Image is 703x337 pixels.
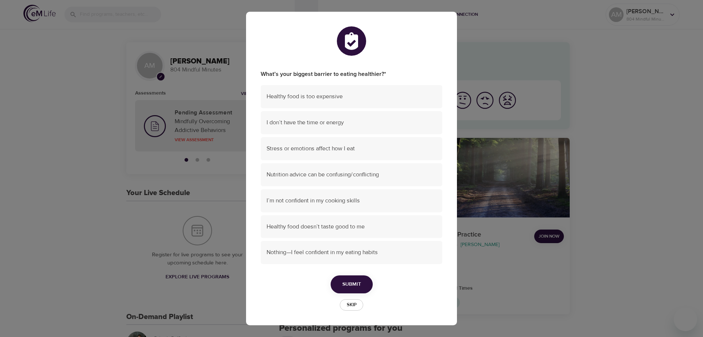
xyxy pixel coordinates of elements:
span: I’m not confident in my cooking skills [267,197,436,205]
button: Submit [331,275,373,293]
button: Skip [340,299,363,311]
span: Nothing—I feel confident in my eating habits [267,248,436,257]
span: Healthy food is too expensive [267,92,436,101]
span: Healthy food doesn’t taste good to me [267,223,436,231]
span: I don’t have the time or energy [267,118,436,127]
span: Stress or emotions affect how I eat [267,144,436,153]
span: Skip [343,301,360,309]
span: Submit [342,280,361,289]
span: Nutrition advice can be confusing/conflicting [267,171,436,179]
label: What’s your biggest barrier to eating healthier? [261,70,442,78]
